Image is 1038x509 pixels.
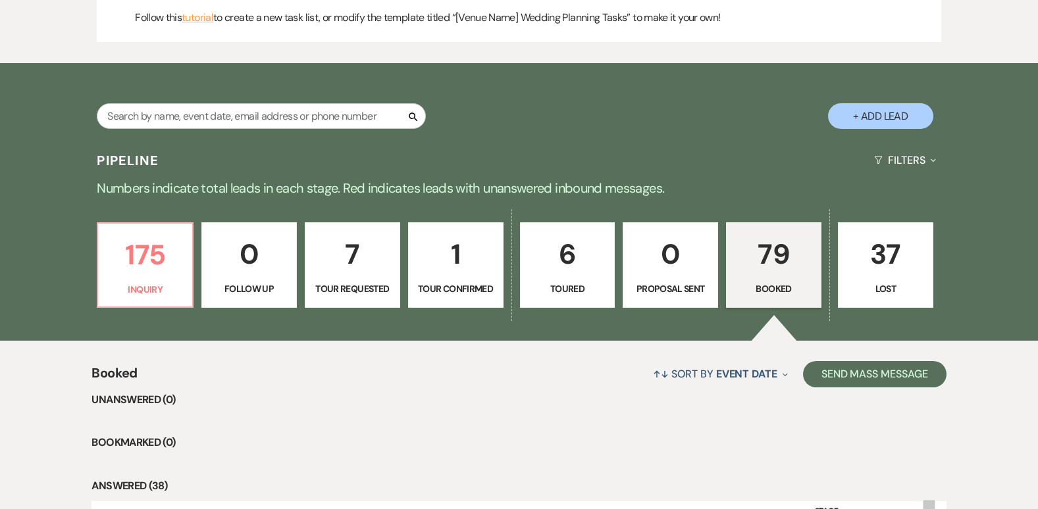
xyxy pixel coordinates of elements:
[623,222,718,308] a: 0Proposal Sent
[210,281,288,296] p: Follow Up
[735,281,813,296] p: Booked
[631,281,710,296] p: Proposal Sent
[417,281,495,296] p: Tour Confirmed
[106,282,184,297] p: Inquiry
[313,281,392,296] p: Tour Requested
[846,281,925,296] p: Lost
[631,232,710,276] p: 0
[803,361,947,387] button: Send Mass Message
[869,143,941,178] button: Filters
[106,233,184,277] p: 175
[135,9,933,26] p: Follow this to create a new task list, or modify the template titled “[Venue Name] Wedding Planni...
[726,222,821,308] a: 79Booked
[182,9,213,26] a: tutorial
[529,281,607,296] p: Toured
[313,232,392,276] p: 7
[45,178,993,199] p: Numbers indicate total leads in each stage. Red indicates leads with unanswered inbound messages.
[648,356,792,391] button: Sort By Event Date
[201,222,297,308] a: 0Follow Up
[838,222,933,308] a: 37Lost
[735,232,813,276] p: 79
[97,151,159,170] h3: Pipeline
[91,363,137,391] span: Booked
[91,477,946,495] li: Answered (38)
[828,103,933,129] button: + Add Lead
[91,391,946,408] li: Unanswered (0)
[529,232,607,276] p: 6
[210,232,288,276] p: 0
[520,222,615,308] a: 6Toured
[91,434,946,451] li: Bookmarked (0)
[97,103,426,129] input: Search by name, event date, email address or phone number
[653,367,669,381] span: ↑↓
[305,222,400,308] a: 7Tour Requested
[408,222,504,308] a: 1Tour Confirmed
[846,232,925,276] p: 37
[716,367,777,381] span: Event Date
[97,222,194,308] a: 175Inquiry
[417,232,495,276] p: 1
